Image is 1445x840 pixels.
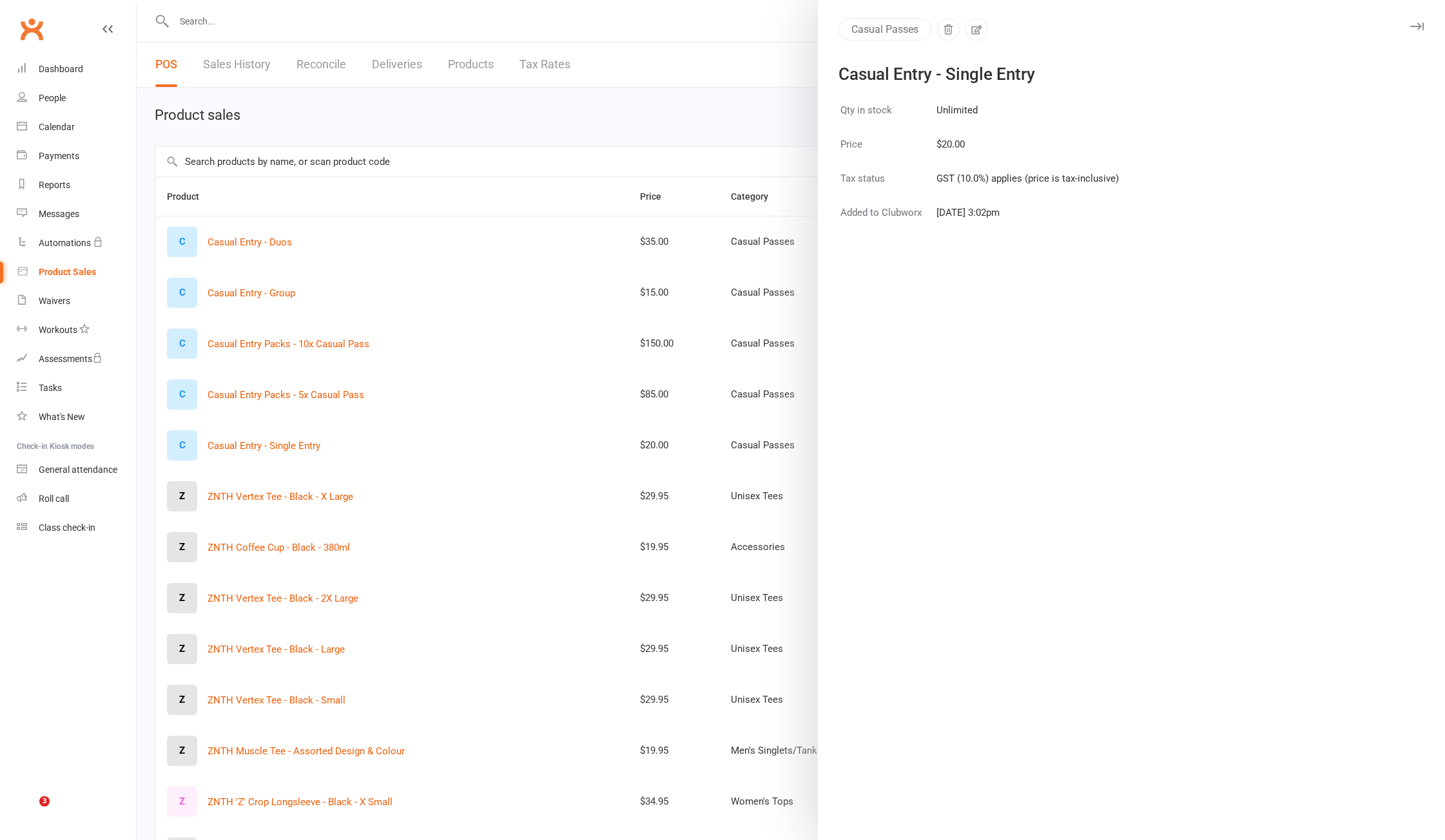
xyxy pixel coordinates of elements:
[17,200,136,229] a: Messages
[17,84,136,113] a: People
[17,287,136,316] a: Waivers
[39,238,91,248] div: Automations
[15,13,48,45] a: Clubworx
[17,316,136,345] a: Workouts
[17,229,136,258] a: Automations
[840,136,935,169] td: Price
[39,796,50,807] span: 3
[17,258,136,287] a: Product Sales
[17,55,136,84] a: Dashboard
[17,484,136,513] a: Roll call
[39,180,70,190] div: Reports
[17,455,136,484] a: General attendance kiosk mode
[39,64,83,74] div: Dashboard
[17,403,136,432] a: What's New
[17,171,136,200] a: Reports
[840,204,935,237] td: Added to Clubworx
[39,122,75,132] div: Calendar
[39,209,79,219] div: Messages
[840,102,935,135] td: Qty in stock
[39,354,102,364] div: Assessments
[39,522,95,533] div: Class check-in
[936,136,1120,169] td: $20.00
[936,204,1120,237] td: [DATE] 3:02pm
[39,296,70,306] div: Waivers
[17,142,136,171] a: Payments
[39,493,69,504] div: Roll call
[840,170,935,203] td: Tax status
[936,170,1120,203] td: GST (10.0%) applies (price is tax-inclusive)
[17,345,136,374] a: Assessments
[17,374,136,403] a: Tasks
[39,383,62,393] div: Tasks
[936,102,1120,135] td: Unlimited
[39,267,96,277] div: Product Sales
[17,113,136,142] a: Calendar
[839,66,1408,82] div: Casual Entry - Single Entry
[39,412,85,422] div: What's New
[17,513,136,542] a: Class kiosk mode
[13,796,44,827] iframe: Intercom live chat
[839,18,931,41] button: Casual Passes
[39,325,77,335] div: Workouts
[39,151,79,161] div: Payments
[39,464,117,475] div: General attendance
[39,93,66,103] div: People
